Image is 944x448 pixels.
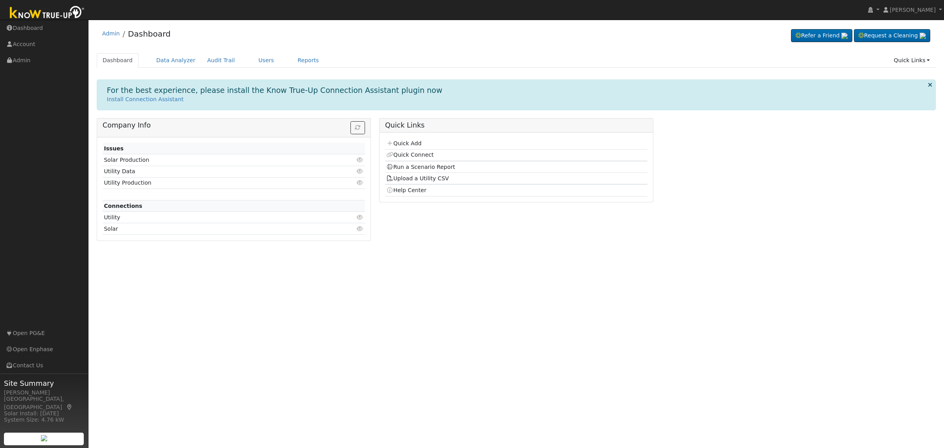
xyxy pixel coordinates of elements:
img: retrieve [841,33,848,39]
a: Refer a Friend [791,29,852,43]
a: Dashboard [128,29,171,39]
a: Request a Cleaning [854,29,930,43]
a: Map [66,404,73,410]
a: Install Connection Assistant [107,96,184,102]
h1: For the best experience, please install the Know True-Up Connection Assistant plugin now [107,86,442,95]
div: System Size: 4.76 kW [4,416,84,424]
a: Data Analyzer [150,53,201,68]
a: Admin [102,30,120,37]
span: Site Summary [4,378,84,389]
a: Audit Trail [201,53,241,68]
a: Run a Scenario Report [386,164,455,170]
strong: Issues [104,145,124,152]
td: Utility Production [103,177,323,189]
strong: Connections [104,203,142,209]
a: Dashboard [97,53,139,68]
i: Click to view [357,226,364,231]
img: retrieve [920,33,926,39]
a: Users [253,53,280,68]
i: Click to view [357,168,364,174]
a: Quick Add [386,140,421,146]
td: Utility Data [103,166,323,177]
div: Solar Install: [DATE] [4,409,84,418]
td: Solar [103,223,323,235]
td: Utility [103,212,323,223]
div: [PERSON_NAME] [4,389,84,397]
a: Quick Links [888,53,936,68]
i: Click to view [357,215,364,220]
div: [GEOGRAPHIC_DATA], [GEOGRAPHIC_DATA] [4,395,84,411]
td: Solar Production [103,154,323,166]
h5: Company Info [103,121,365,130]
img: retrieve [41,435,47,441]
a: Reports [292,53,325,68]
i: Click to view [357,180,364,185]
span: [PERSON_NAME] [890,7,936,13]
a: Quick Connect [386,152,433,158]
a: Help Center [386,187,426,193]
img: Know True-Up [6,4,88,22]
h5: Quick Links [385,121,647,130]
a: Upload a Utility CSV [386,175,449,181]
i: Click to view [357,157,364,163]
